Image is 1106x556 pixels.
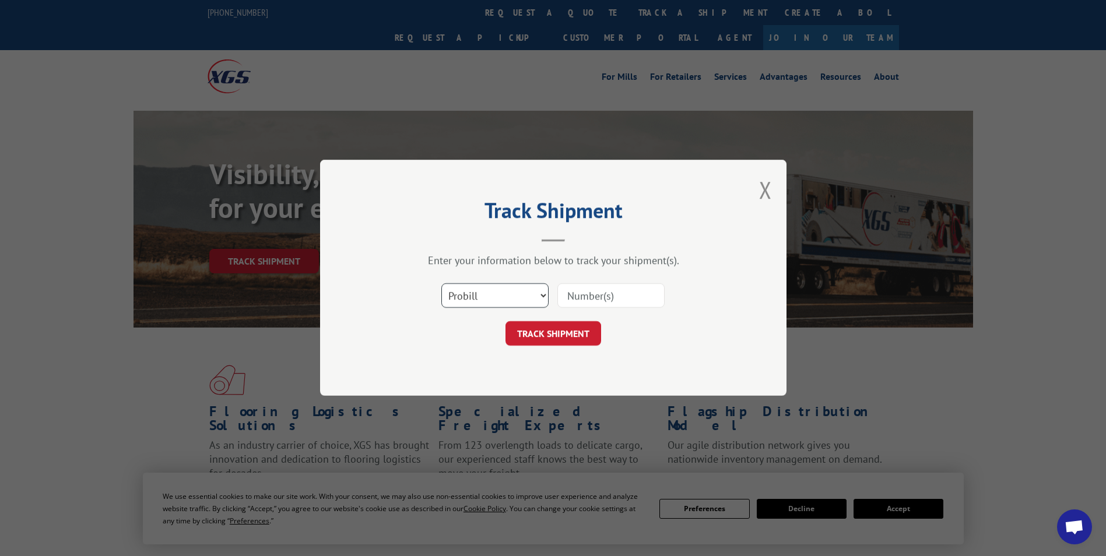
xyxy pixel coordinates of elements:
h2: Track Shipment [378,202,728,224]
div: Open chat [1057,509,1092,544]
button: Close modal [759,174,772,205]
div: Enter your information below to track your shipment(s). [378,254,728,268]
button: TRACK SHIPMENT [505,322,601,346]
input: Number(s) [557,284,665,308]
